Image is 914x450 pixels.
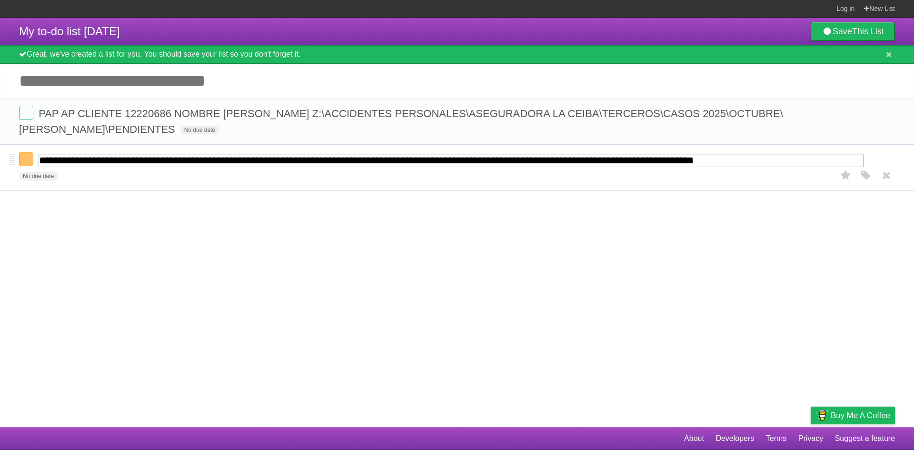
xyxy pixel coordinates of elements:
[815,407,828,423] img: Buy me a coffee
[19,108,783,135] span: PAP AP CLIENTE 12220686 NOMBRE [PERSON_NAME] Z:\ACCIDENTES PERSONALES\ASEGURADORA LA CEIBA\TERCER...
[852,27,884,36] b: This List
[798,430,823,448] a: Privacy
[715,430,754,448] a: Developers
[835,430,895,448] a: Suggest a feature
[837,168,855,183] label: Star task
[684,430,704,448] a: About
[19,152,33,166] label: Done
[180,126,219,134] span: No due date
[19,25,120,38] span: My to-do list [DATE]
[766,430,787,448] a: Terms
[19,172,58,180] span: No due date
[831,407,890,424] span: Buy me a coffee
[811,407,895,424] a: Buy me a coffee
[19,106,33,120] label: Done
[811,22,895,41] a: SaveThis List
